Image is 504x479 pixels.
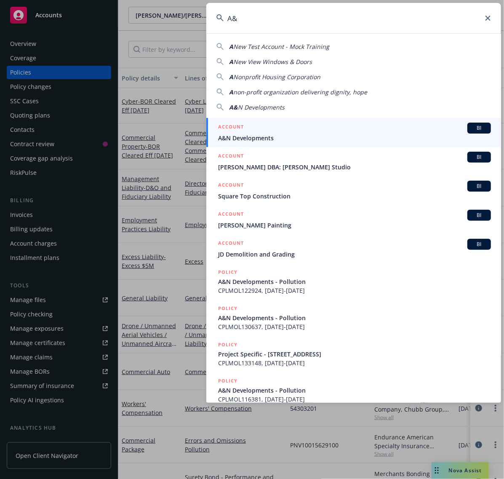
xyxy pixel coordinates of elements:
span: Nonprofit Housing Corporation [233,73,320,81]
a: ACCOUNTBI[PERSON_NAME] Painting [206,205,501,234]
span: Square Top Construction [218,192,491,201]
span: A&N Developments [218,134,491,142]
a: ACCOUNTBISquare Top Construction [206,176,501,205]
span: [PERSON_NAME] Painting [218,221,491,230]
h5: POLICY [218,304,237,313]
h5: ACCOUNT [218,152,244,162]
span: BI [471,241,488,248]
a: ACCOUNTBI[PERSON_NAME] DBA: [PERSON_NAME] Studio [206,147,501,176]
span: N Developments [238,103,285,111]
span: CPLMOL133148, [DATE]-[DATE] [218,359,491,367]
h5: POLICY [218,377,237,385]
span: New Test Account - Mock Training [233,43,329,51]
span: New View Windows & Doors [233,58,312,66]
span: A& [229,103,238,111]
h5: POLICY [218,340,237,349]
h5: ACCOUNT [218,181,244,191]
h5: ACCOUNT [218,123,244,133]
span: A [229,88,233,96]
span: Project Specific - [STREET_ADDRESS] [218,350,491,359]
span: CPLMOL116381, [DATE]-[DATE] [218,395,491,404]
span: A [229,73,233,81]
a: POLICYA&N Developments - PollutionCPLMOL116381, [DATE]-[DATE] [206,372,501,408]
span: BI [471,153,488,161]
span: CPLMOL122924, [DATE]-[DATE] [218,286,491,295]
a: POLICYA&N Developments - PollutionCPLMOL122924, [DATE]-[DATE] [206,263,501,300]
span: BI [471,124,488,132]
span: A&N Developments - Pollution [218,313,491,322]
span: [PERSON_NAME] DBA: [PERSON_NAME] Studio [218,163,491,171]
a: POLICYA&N Developments - PollutionCPLMOL130637, [DATE]-[DATE] [206,300,501,336]
span: non-profit organization delivering dignity, hope [233,88,367,96]
a: POLICYProject Specific - [STREET_ADDRESS]CPLMOL133148, [DATE]-[DATE] [206,336,501,372]
span: CPLMOL130637, [DATE]-[DATE] [218,322,491,331]
span: JD Demolition and Grading [218,250,491,259]
span: A&N Developments - Pollution [218,386,491,395]
span: BI [471,182,488,190]
h5: ACCOUNT [218,210,244,220]
a: ACCOUNTBIA&N Developments [206,118,501,147]
span: A&N Developments - Pollution [218,277,491,286]
span: BI [471,211,488,219]
h5: POLICY [218,268,237,276]
input: Search... [206,3,501,33]
span: A [229,58,233,66]
a: ACCOUNTBIJD Demolition and Grading [206,234,501,263]
h5: ACCOUNT [218,239,244,249]
span: A [229,43,233,51]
